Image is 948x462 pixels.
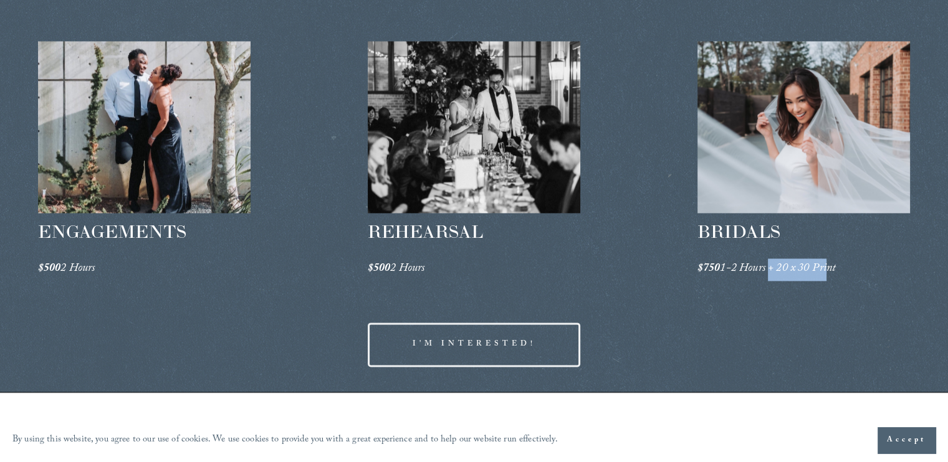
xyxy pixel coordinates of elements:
[368,323,581,367] a: I'M INTERESTED!
[878,427,936,453] button: Accept
[887,434,926,446] span: Accept
[12,431,558,450] p: By using this website, you agree to our use of cookies. We use cookies to provide you with a grea...
[697,220,780,243] span: BRIDALS
[38,260,61,279] em: $500
[368,220,483,243] span: REHEARSAL
[390,260,424,279] em: 2 Hours
[60,260,95,279] em: 2 Hours
[697,260,721,279] em: $750
[38,220,186,243] span: ENGAGEMENTS
[720,260,836,279] em: 1-2 Hours + 20 x 30 Print
[368,260,391,279] em: $500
